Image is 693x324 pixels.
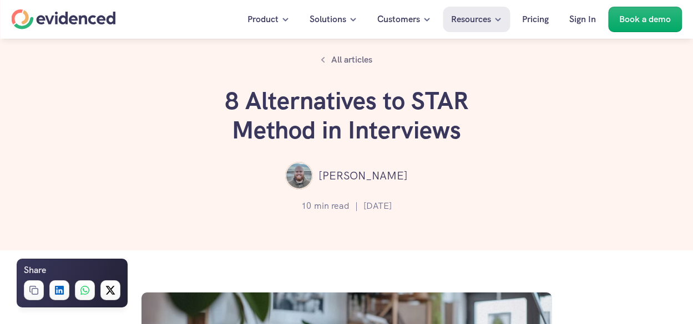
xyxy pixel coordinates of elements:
[331,53,372,67] p: All articles
[522,12,549,27] p: Pricing
[608,7,682,32] a: Book a demo
[247,12,279,27] p: Product
[355,199,358,213] p: |
[318,167,408,184] p: [PERSON_NAME]
[561,7,604,32] a: Sign In
[314,199,350,213] p: min read
[451,12,491,27] p: Resources
[301,199,311,213] p: 10
[285,162,313,189] img: ""
[310,12,346,27] p: Solutions
[363,199,392,213] p: [DATE]
[180,86,513,145] h1: 8 Alternatives to STAR Method in Interviews
[315,50,378,70] a: All articles
[514,7,557,32] a: Pricing
[377,12,420,27] p: Customers
[11,9,115,29] a: Home
[619,12,671,27] p: Book a demo
[569,12,596,27] p: Sign In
